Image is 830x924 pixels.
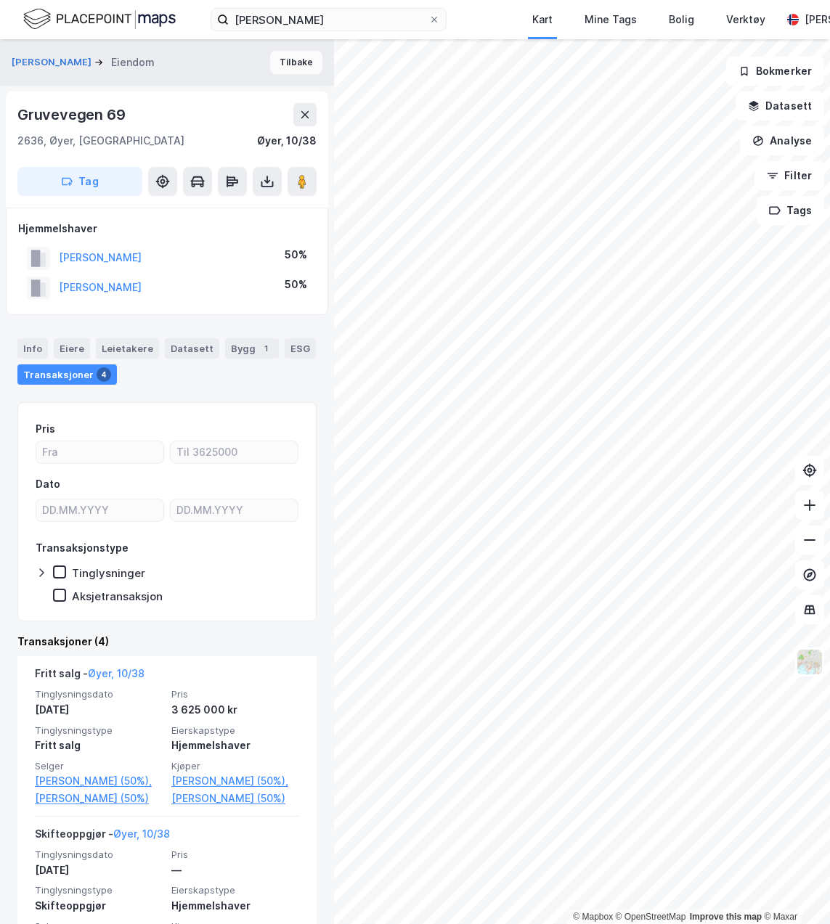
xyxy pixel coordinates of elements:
div: [DATE] [35,701,163,719]
div: Transaksjoner [17,364,117,385]
div: 3 625 000 kr [171,701,299,719]
div: Hjemmelshaver [171,737,299,754]
div: Kart [532,11,553,28]
div: Hjemmelshaver [171,897,299,915]
div: Bolig [669,11,694,28]
div: 50% [285,276,307,293]
div: Eiendom [111,54,155,71]
div: Dato [36,475,60,493]
div: Øyer, 10/38 [257,132,317,150]
button: Datasett [736,91,824,120]
a: Mapbox [573,912,613,922]
iframe: Chat Widget [757,854,830,924]
div: Info [17,338,48,359]
div: 4 [97,367,111,382]
a: Øyer, 10/38 [113,827,170,840]
button: [PERSON_NAME] [12,55,94,70]
div: 50% [285,246,307,263]
a: [PERSON_NAME] (50%) [171,790,299,807]
div: Eiere [54,338,90,359]
span: Eierskapstype [171,724,299,737]
div: Mine Tags [585,11,637,28]
button: Analyse [740,126,824,155]
a: Improve this map [690,912,762,922]
a: [PERSON_NAME] (50%), [171,772,299,790]
div: Kontrollprogram for chat [757,854,830,924]
span: Tinglysningsdato [35,849,163,861]
div: Bygg [225,338,279,359]
div: Gruvevegen 69 [17,103,128,126]
div: [DATE] [35,862,163,879]
button: Tilbake [270,51,322,74]
div: Skifteoppgjør - [35,825,170,849]
img: Z [796,648,823,676]
a: OpenStreetMap [616,912,686,922]
div: 2636, Øyer, [GEOGRAPHIC_DATA] [17,132,184,150]
div: Tinglysninger [72,566,145,580]
a: [PERSON_NAME] (50%), [35,772,163,790]
div: 1 [259,341,273,356]
div: Aksjetransaksjon [72,589,163,603]
div: ESG [285,338,316,359]
div: Verktøy [726,11,765,28]
div: Fritt salg - [35,665,145,688]
div: Hjemmelshaver [18,220,316,237]
input: Fra [36,441,163,463]
span: Tinglysningstype [35,884,163,896]
input: DD.MM.YYYY [171,499,298,521]
button: Tag [17,167,142,196]
div: Transaksjoner (4) [17,633,317,650]
span: Pris [171,688,299,700]
div: — [171,862,299,879]
div: Pris [36,420,55,438]
span: Selger [35,760,163,772]
button: Tags [757,196,824,225]
div: Transaksjonstype [36,539,129,557]
input: Til 3625000 [171,441,298,463]
span: Tinglysningsdato [35,688,163,700]
div: Fritt salg [35,737,163,754]
img: logo.f888ab2527a4732fd821a326f86c7f29.svg [23,7,176,32]
a: [PERSON_NAME] (50%) [35,790,163,807]
span: Pris [171,849,299,861]
input: DD.MM.YYYY [36,499,163,521]
div: Datasett [165,338,219,359]
span: Tinglysningstype [35,724,163,737]
div: Skifteoppgjør [35,897,163,915]
a: Øyer, 10/38 [88,667,145,679]
button: Bokmerker [726,57,824,86]
span: Eierskapstype [171,884,299,896]
span: Kjøper [171,760,299,772]
input: Søk på adresse, matrikkel, gårdeiere, leietakere eller personer [229,9,428,30]
div: Leietakere [96,338,159,359]
button: Filter [754,161,824,190]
